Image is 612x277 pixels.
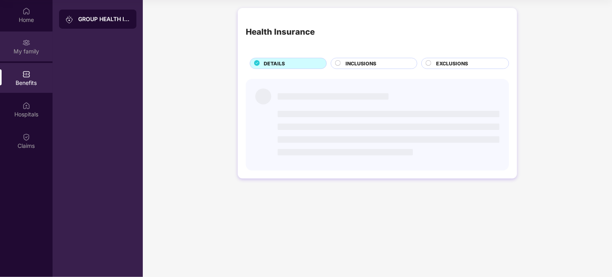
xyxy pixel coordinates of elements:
[22,70,30,78] img: svg+xml;base64,PHN2ZyBpZD0iQmVuZWZpdHMiIHhtbG5zPSJodHRwOi8vd3d3LnczLm9yZy8yMDAwL3N2ZyIgd2lkdGg9Ij...
[22,133,30,141] img: svg+xml;base64,PHN2ZyBpZD0iQ2xhaW0iIHhtbG5zPSJodHRwOi8vd3d3LnczLm9yZy8yMDAwL3N2ZyIgd2lkdGg9IjIwIi...
[65,16,73,24] img: svg+xml;base64,PHN2ZyB3aWR0aD0iMjAiIGhlaWdodD0iMjAiIHZpZXdCb3g9IjAgMCAyMCAyMCIgZmlsbD0ibm9uZSIgeG...
[22,7,30,15] img: svg+xml;base64,PHN2ZyBpZD0iSG9tZSIgeG1sbnM9Imh0dHA6Ly93d3cudzMub3JnLzIwMDAvc3ZnIiB3aWR0aD0iMjAiIG...
[246,26,315,38] div: Health Insurance
[22,102,30,110] img: svg+xml;base64,PHN2ZyBpZD0iSG9zcGl0YWxzIiB4bWxucz0iaHR0cDovL3d3dy53My5vcmcvMjAwMC9zdmciIHdpZHRoPS...
[78,15,130,23] div: GROUP HEALTH INSURANCE
[345,60,376,67] span: INCLUSIONS
[436,60,468,67] span: EXCLUSIONS
[264,60,285,67] span: DETAILS
[22,39,30,47] img: svg+xml;base64,PHN2ZyB3aWR0aD0iMjAiIGhlaWdodD0iMjAiIHZpZXdCb3g9IjAgMCAyMCAyMCIgZmlsbD0ibm9uZSIgeG...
